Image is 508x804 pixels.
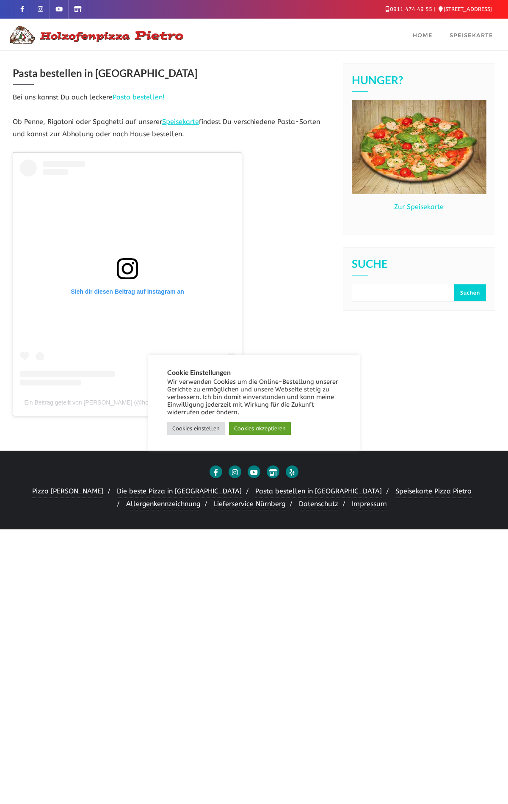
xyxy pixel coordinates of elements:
h2: Suche [352,258,486,275]
div: Bei uns kannst Du auch leckere Ob Penne, Rigatoni oder Spaghetti auf unserer findest Du verschied... [13,63,330,429]
div: Wir verwenden Cookies um die Online-Bestellung unserer Gerichte zu ermöglichen und unsere Webseit... [167,378,341,416]
a: Sieh dir diesen Beitrag auf Instagram an [20,160,235,385]
a: 0911 474 49 55 [386,6,432,12]
h3: Pasta bestellen in [GEOGRAPHIC_DATA] [13,63,330,85]
div: Sieh dir diesen Beitrag auf Instagram an [20,288,235,295]
span: Speisekarte [450,32,493,39]
a: Allergenkennzeichnung [126,498,200,511]
a: Pasta bestellen in [GEOGRAPHIC_DATA] [255,485,382,498]
a: Zur Speisekarte [394,203,444,211]
a: Pasta bestellen! [113,93,165,101]
a: Cookies einstellen [167,422,225,435]
a: Datenschutz [299,498,338,511]
button: Suchen [454,284,486,301]
a: Lieferservice Nürnberg [214,498,285,511]
a: Ein Beitrag geteilt von [PERSON_NAME] (@holzofenpizza.[PERSON_NAME]) [24,399,230,406]
a: Cookies akzeptieren [229,422,291,435]
a: Speisekarte [441,19,502,50]
a: Pizza [PERSON_NAME] [32,485,103,498]
h2: Hunger? [352,74,486,92]
a: Speisekarte Pizza Pietro [395,485,472,498]
a: Die beste Pizza in [GEOGRAPHIC_DATA] [117,485,242,498]
a: Home [404,19,441,50]
img: Logo [6,25,184,45]
h5: Cookie Einstellungen [167,369,341,376]
a: [STREET_ADDRESS] [439,6,492,12]
a: Speisekarte [162,118,199,126]
span: Home [413,32,433,39]
a: Impressum [352,498,387,511]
